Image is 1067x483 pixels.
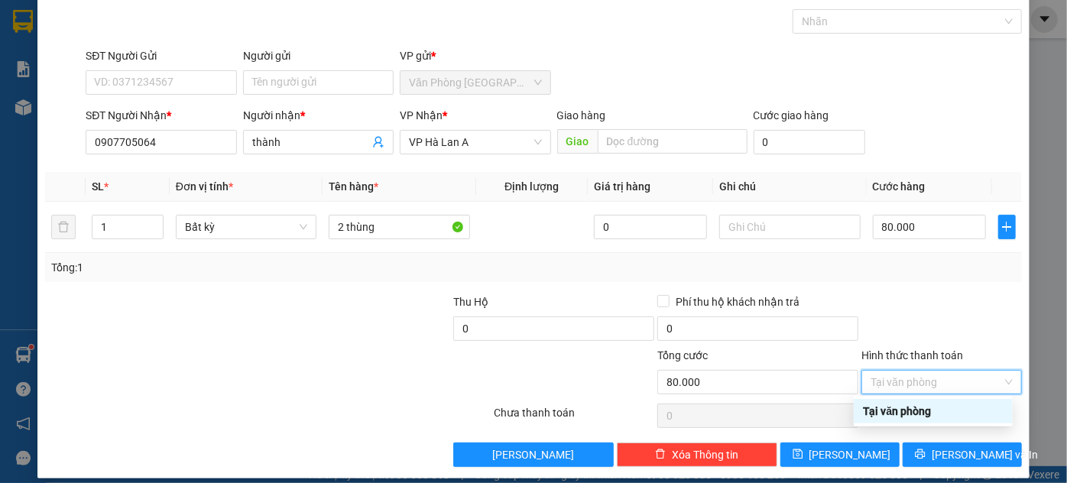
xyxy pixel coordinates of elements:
span: Bất kỳ [185,216,308,238]
span: Tại văn phòng [871,371,1013,394]
span: Định lượng [504,180,559,193]
button: save[PERSON_NAME] [780,442,900,467]
span: Phí thu hộ khách nhận trả [670,293,806,310]
span: Đơn vị tính [176,180,233,193]
span: Giao [557,129,598,154]
div: SĐT Người Gửi [86,47,236,64]
div: SĐT Người Nhận [86,107,236,124]
span: Thu Hộ [453,296,488,308]
span: SL [92,180,104,193]
th: Ghi chú [713,172,867,202]
span: [PERSON_NAME] [493,446,575,463]
span: plus [999,221,1016,233]
div: Chưa thanh toán [493,404,657,431]
span: Xóa Thông tin [672,446,738,463]
span: VP Nhận [400,109,443,122]
span: Cước hàng [873,180,926,193]
span: save [793,449,803,461]
span: Tổng cước [657,349,708,361]
li: In ngày: 18:14 13/10 [8,113,177,135]
input: Ghi Chú [719,215,861,239]
div: VP gửi [400,47,550,64]
button: delete [51,215,76,239]
input: Cước giao hàng [754,130,865,154]
input: VD: Bàn, Ghế [329,215,470,239]
span: Giá trị hàng [594,180,650,193]
label: Cước giao hàng [754,109,829,122]
button: [PERSON_NAME] [453,442,614,467]
span: [PERSON_NAME] và In [932,446,1039,463]
button: printer[PERSON_NAME] và In [903,442,1022,467]
span: user-add [372,136,384,148]
li: Thảo Lan [8,92,177,113]
span: Tên hàng [329,180,378,193]
span: printer [915,449,926,461]
button: plus [998,215,1017,239]
button: deleteXóa Thông tin [617,442,777,467]
div: Người gửi [243,47,394,64]
input: 0 [594,215,707,239]
div: Người nhận [243,107,394,124]
span: delete [655,449,666,461]
span: Giao hàng [557,109,606,122]
input: Dọc đường [598,129,748,154]
span: VP Hà Lan A [409,131,541,154]
div: Tại văn phòng [863,403,1004,420]
label: Hình thức thanh toán [861,349,963,361]
span: Văn Phòng Sài Gòn [409,71,541,94]
div: Tổng: 1 [51,259,413,276]
span: [PERSON_NAME] [809,446,891,463]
